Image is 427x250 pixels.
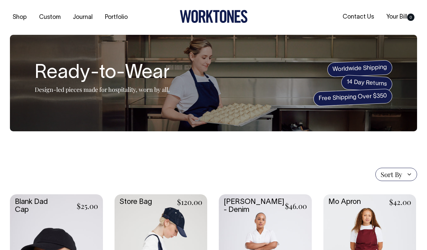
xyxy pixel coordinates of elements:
[10,12,29,23] a: Shop
[327,60,393,77] span: Worldwide Shipping
[102,12,130,23] a: Portfolio
[407,14,414,21] span: 0
[381,170,402,178] span: Sort By
[35,63,170,84] h1: Ready-to-Wear
[70,12,95,23] a: Journal
[36,12,63,23] a: Custom
[341,75,393,92] span: 14 Day Returns
[35,86,170,94] p: Design-led pieces made for hospitality, worn by all.
[340,12,377,23] a: Contact Us
[384,12,417,23] a: Your Bill0
[313,89,393,106] span: Free Shipping Over $350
